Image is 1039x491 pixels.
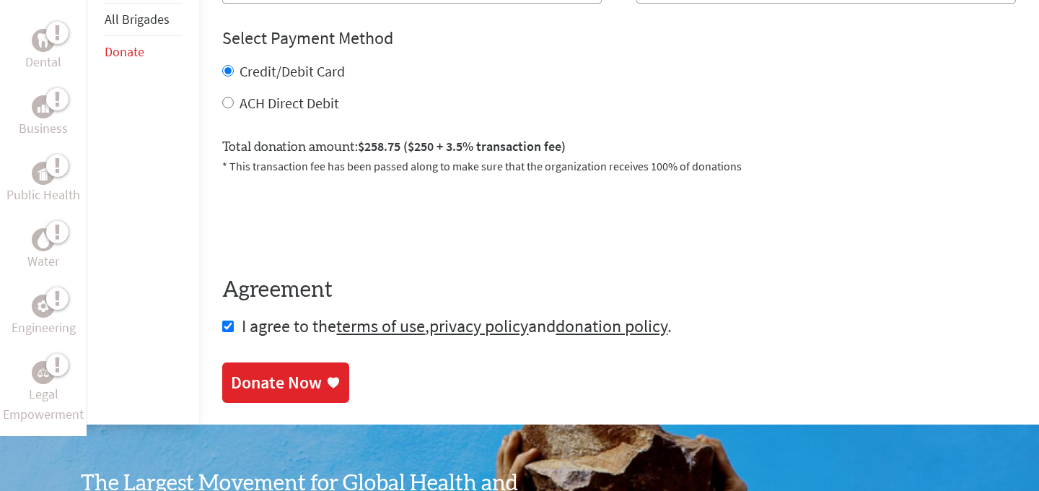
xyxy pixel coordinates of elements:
[25,29,61,72] a: DentalDental
[25,52,61,72] p: Dental
[12,295,76,338] a: EngineeringEngineering
[12,318,76,338] p: Engineering
[358,138,566,155] span: $258.75 ($250 + 3.5% transaction fee)
[32,29,55,52] div: Dental
[556,315,667,337] a: donation policy
[222,192,442,248] iframe: reCAPTCHA
[38,101,49,113] img: Business
[222,362,349,403] a: Donate Now
[6,162,80,205] a: Public HealthPublic Health
[32,162,55,185] div: Public Health
[429,315,528,337] a: privacy policy
[38,166,49,181] img: Public Health
[222,277,1016,303] h4: Agreement
[32,361,55,384] div: Legal Empowerment
[32,228,55,251] div: Water
[222,157,1016,175] p: * This transaction fee has been passed along to make sure that the organization receives 100% of ...
[222,27,1016,50] h4: Select Payment Method
[38,232,49,248] img: Water
[336,315,425,337] a: terms of use
[240,62,345,80] label: Credit/Debit Card
[231,371,322,394] div: Donate Now
[105,4,182,36] li: All Brigades
[105,11,170,27] a: All Brigades
[32,95,55,118] div: Business
[105,36,182,68] li: Donate
[19,95,68,139] a: BusinessBusiness
[38,300,49,312] img: Engineering
[32,295,55,318] div: Engineering
[3,361,84,425] a: Legal EmpowermentLegal Empowerment
[3,384,84,425] p: Legal Empowerment
[38,34,49,48] img: Dental
[27,228,59,271] a: WaterWater
[222,136,566,157] label: Total donation amount:
[105,43,144,60] a: Donate
[27,251,59,271] p: Water
[242,315,672,337] span: I agree to the , and .
[6,185,80,205] p: Public Health
[38,368,49,377] img: Legal Empowerment
[19,118,68,139] p: Business
[240,94,339,112] label: ACH Direct Debit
